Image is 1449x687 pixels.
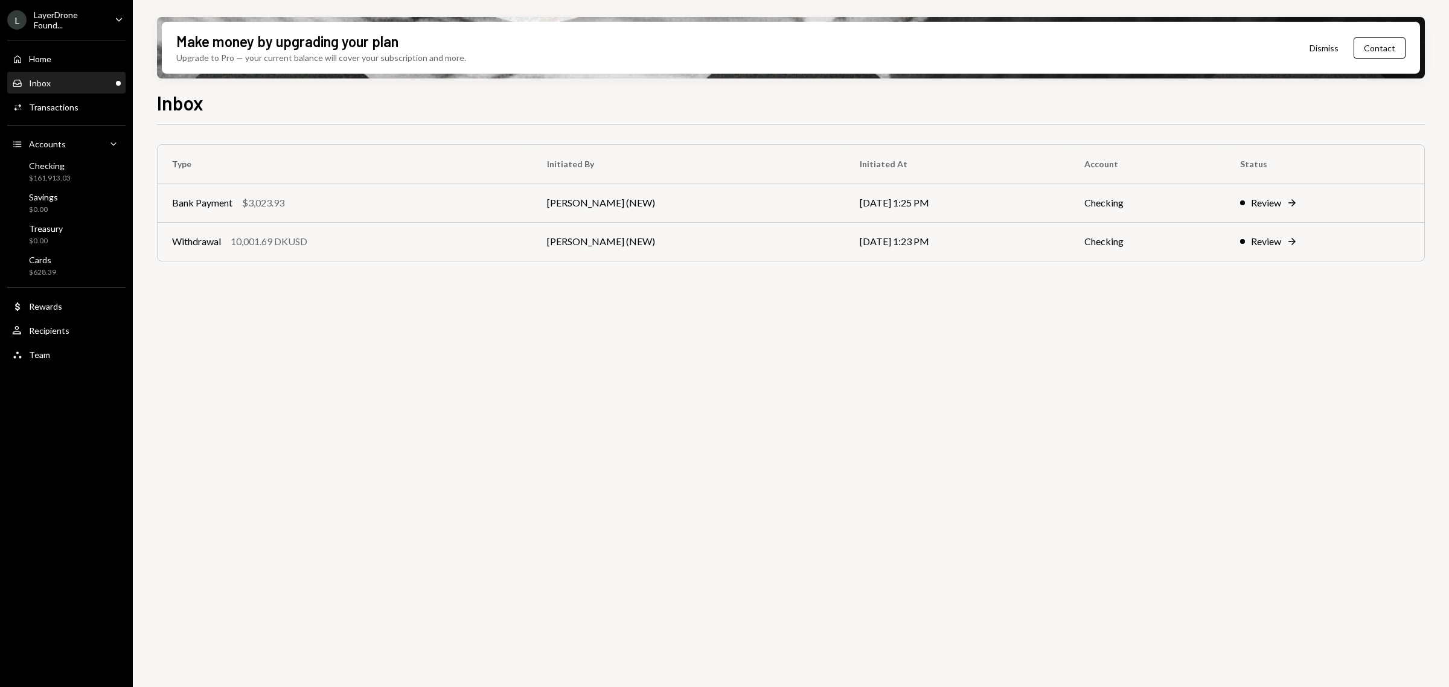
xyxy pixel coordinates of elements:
[533,184,845,222] td: [PERSON_NAME] (NEW)
[7,48,126,69] a: Home
[29,161,71,171] div: Checking
[7,133,126,155] a: Accounts
[7,72,126,94] a: Inbox
[176,31,398,51] div: Make money by upgrading your plan
[7,157,126,186] a: Checking$161,913.03
[29,236,63,246] div: $0.00
[7,343,126,365] a: Team
[7,220,126,249] a: Treasury$0.00
[7,295,126,317] a: Rewards
[157,91,203,115] h1: Inbox
[7,188,126,217] a: Savings$0.00
[1251,196,1281,210] div: Review
[1070,184,1226,222] td: Checking
[1070,222,1226,261] td: Checking
[172,234,221,249] div: Withdrawal
[34,10,105,30] div: LayerDrone Found...
[29,78,51,88] div: Inbox
[533,145,845,184] th: Initiated By
[231,234,307,249] div: 10,001.69 DKUSD
[1294,34,1354,62] button: Dismiss
[1354,37,1406,59] button: Contact
[533,222,845,261] td: [PERSON_NAME] (NEW)
[29,267,56,278] div: $628.39
[29,350,50,360] div: Team
[29,173,71,184] div: $161,913.03
[158,145,533,184] th: Type
[176,51,466,64] div: Upgrade to Pro — your current balance will cover your subscription and more.
[7,96,126,118] a: Transactions
[1251,234,1281,249] div: Review
[29,325,69,336] div: Recipients
[29,54,51,64] div: Home
[29,139,66,149] div: Accounts
[7,319,126,341] a: Recipients
[172,196,232,210] div: Bank Payment
[7,10,27,30] div: L
[29,255,56,265] div: Cards
[1070,145,1226,184] th: Account
[845,145,1070,184] th: Initiated At
[845,222,1070,261] td: [DATE] 1:23 PM
[242,196,284,210] div: $3,023.93
[29,301,62,312] div: Rewards
[7,251,126,280] a: Cards$628.39
[29,102,78,112] div: Transactions
[29,205,58,215] div: $0.00
[1226,145,1424,184] th: Status
[845,184,1070,222] td: [DATE] 1:25 PM
[29,192,58,202] div: Savings
[29,223,63,234] div: Treasury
